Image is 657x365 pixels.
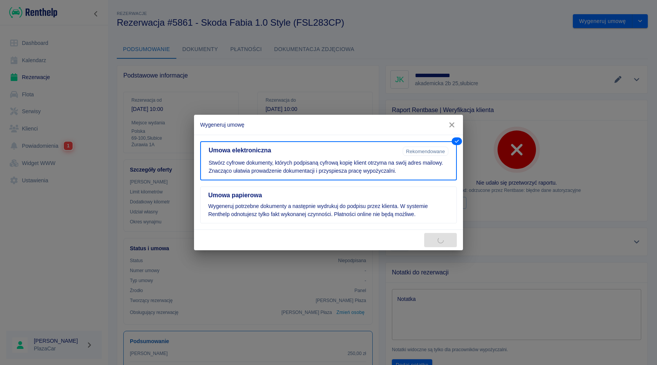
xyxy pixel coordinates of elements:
p: Wygeneruj potrzebne dokumenty a następnie wydrukuj do podpisu przez klienta. W systemie Renthelp ... [208,202,449,218]
button: Umowa elektronicznaRekomendowaneStwórz cyfrowe dokumenty, których podpisaną cyfrową kopię klient ... [200,141,457,180]
h5: Umowa papierowa [208,192,449,199]
h5: Umowa elektroniczna [209,147,400,154]
h2: Wygeneruj umowę [194,115,463,135]
span: Rekomendowane [403,149,448,154]
button: Umowa papierowaWygeneruj potrzebne dokumenty a następnie wydrukuj do podpisu przez klienta. W sys... [200,187,457,223]
p: Stwórz cyfrowe dokumenty, których podpisaną cyfrową kopię klient otrzyma na swój adres mailowy. Z... [209,159,448,175]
